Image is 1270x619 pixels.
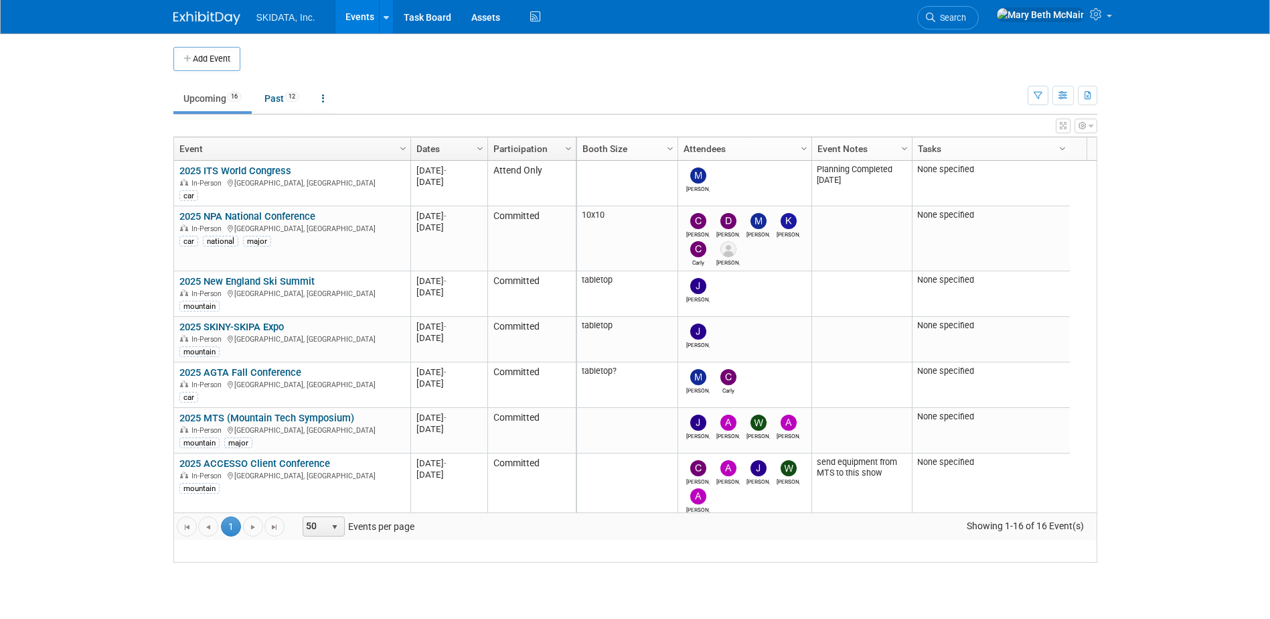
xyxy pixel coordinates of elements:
[203,236,238,247] div: national
[720,369,736,385] img: Carly Jansen
[577,271,678,317] td: tabletop
[221,517,241,537] span: 1
[493,137,567,160] a: Participation
[811,454,912,519] td: send equipment from MTS to this show
[179,210,315,222] a: 2025 NPA National Conference
[243,236,271,247] div: major
[720,460,736,476] img: Andy Shenberger
[684,137,803,160] a: Attendees
[686,257,710,266] div: Carly Jansen
[917,210,1064,220] div: None specified
[487,317,576,362] td: Committed
[224,437,252,448] div: major
[179,301,220,312] div: mountain
[180,426,188,433] img: In-Person Event
[686,229,710,238] div: Christopher Archer
[781,415,797,431] img: Andreas Kranabetter
[416,222,481,233] div: [DATE]
[917,457,1064,468] div: None specified
[179,379,404,390] div: [GEOGRAPHIC_DATA], [GEOGRAPHIC_DATA]
[563,143,574,154] span: Column Settings
[663,137,678,157] a: Column Settings
[191,381,226,389] span: In-Person
[444,322,447,332] span: -
[690,324,706,340] img: John Keefe
[179,333,404,344] div: [GEOGRAPHIC_DATA], [GEOGRAPHIC_DATA]
[173,11,240,25] img: ExhibitDay
[191,179,226,188] span: In-Person
[180,472,188,478] img: In-Person Event
[180,289,188,296] img: In-Person Event
[686,340,710,348] div: John Keefe
[797,137,811,157] a: Column Settings
[716,476,740,485] div: Andy Shenberger
[917,6,979,29] a: Search
[799,143,809,154] span: Column Settings
[416,287,481,298] div: [DATE]
[416,378,481,389] div: [DATE]
[899,143,910,154] span: Column Settings
[243,517,263,537] a: Go to the next page
[179,165,291,177] a: 2025 ITS World Congress
[917,320,1064,331] div: None specified
[720,415,736,431] img: Andy Shenberger
[720,213,736,229] img: Damon Kessler
[487,408,576,454] td: Committed
[179,366,301,379] a: 2025 AGTA Fall Conference
[935,13,966,23] span: Search
[716,385,740,394] div: Carly Jansen
[179,392,198,403] div: car
[716,431,740,439] div: Andy Shenberger
[690,460,706,476] img: Christopher Archer
[179,275,315,287] a: 2025 New England Ski Summit
[817,137,903,160] a: Event Notes
[746,431,770,439] div: Wesley Martin
[917,275,1064,285] div: None specified
[444,211,447,221] span: -
[191,335,226,344] span: In-Person
[917,164,1064,175] div: None specified
[1057,143,1068,154] span: Column Settings
[577,362,678,408] td: tabletop?
[487,362,576,408] td: Committed
[690,241,706,257] img: Carly Jansen
[475,143,485,154] span: Column Settings
[179,190,198,201] div: car
[180,179,188,186] img: In-Person Event
[396,137,410,157] a: Column Settings
[917,411,1064,422] div: None specified
[191,224,226,233] span: In-Person
[487,161,576,206] td: Attend Only
[191,426,226,435] span: In-Person
[179,287,404,299] div: [GEOGRAPHIC_DATA], [GEOGRAPHIC_DATA]
[473,137,487,157] a: Column Settings
[416,412,481,423] div: [DATE]
[577,317,678,362] td: tabletop
[264,517,285,537] a: Go to the last page
[269,522,280,533] span: Go to the last page
[416,275,481,287] div: [DATE]
[686,504,710,513] div: Andreas Kranabetter
[777,476,800,485] div: Wesley Martin
[1055,137,1070,157] a: Column Settings
[180,381,188,387] img: In-Person Event
[181,522,192,533] span: Go to the first page
[561,137,576,157] a: Column Settings
[416,423,481,435] div: [DATE]
[897,137,912,157] a: Column Settings
[179,177,404,188] div: [GEOGRAPHIC_DATA], [GEOGRAPHIC_DATA]
[918,137,1061,160] a: Tasks
[416,137,479,160] a: Dates
[686,294,710,303] div: John Keefe
[285,92,299,102] span: 12
[191,289,226,298] span: In-Person
[690,167,706,184] img: Malloy Pohrer
[179,137,402,160] a: Event
[686,431,710,439] div: John Keefe
[416,176,481,188] div: [DATE]
[179,236,198,247] div: car
[781,213,797,229] img: Keith Lynch
[416,458,481,469] div: [DATE]
[746,229,770,238] div: Malloy Pohrer
[180,224,188,231] img: In-Person Event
